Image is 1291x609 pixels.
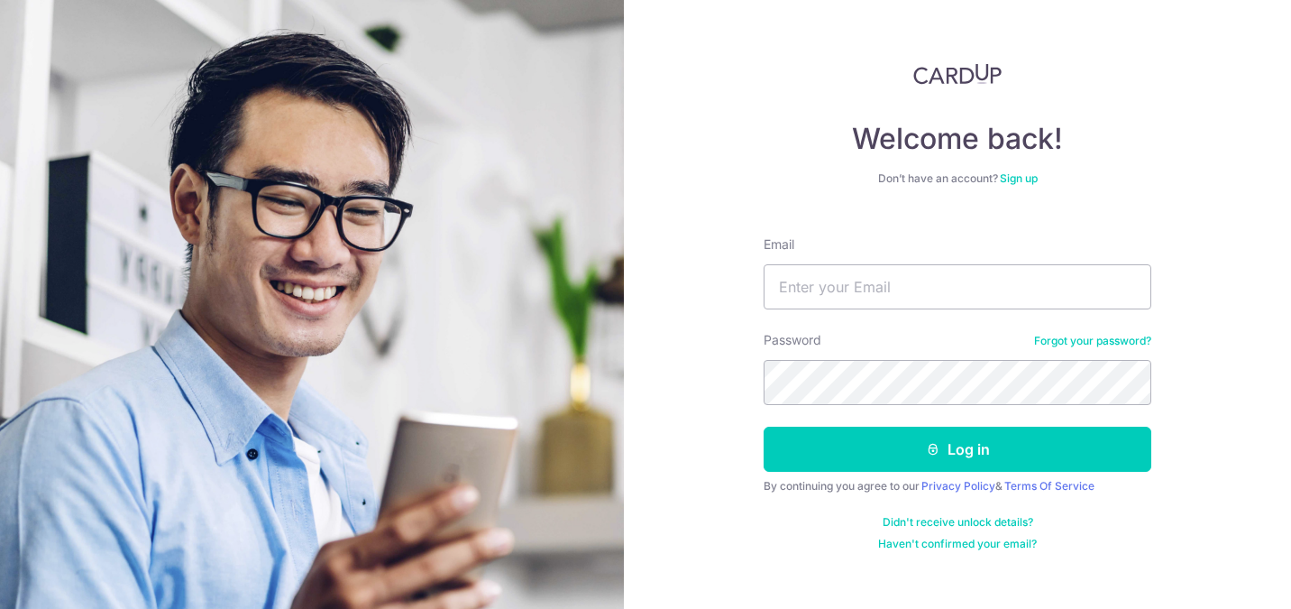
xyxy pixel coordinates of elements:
[764,331,821,349] label: Password
[764,427,1151,472] button: Log in
[921,479,995,493] a: Privacy Policy
[764,264,1151,309] input: Enter your Email
[883,515,1033,530] a: Didn't receive unlock details?
[764,121,1151,157] h4: Welcome back!
[913,63,1002,85] img: CardUp Logo
[1004,479,1094,493] a: Terms Of Service
[1034,334,1151,348] a: Forgot your password?
[764,479,1151,494] div: By continuing you agree to our &
[764,171,1151,186] div: Don’t have an account?
[1000,171,1038,185] a: Sign up
[878,537,1037,551] a: Haven't confirmed your email?
[764,235,794,254] label: Email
